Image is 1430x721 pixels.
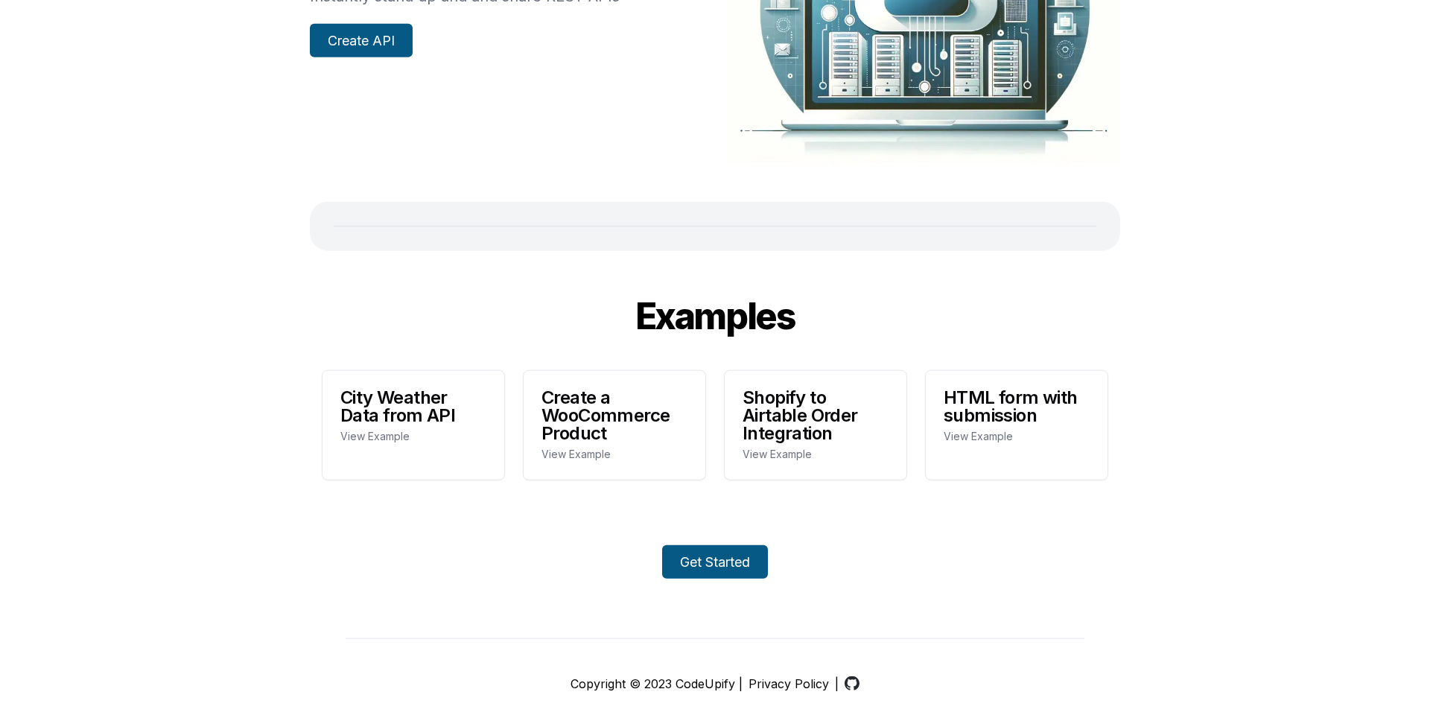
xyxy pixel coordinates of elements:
[743,389,889,442] span: Shopify to Airtable Order Integration
[662,545,768,579] a: Get Started
[541,448,611,460] a: View Example
[340,389,486,425] span: City Weather Data from API
[845,676,859,691] img: GitHub
[749,675,829,693] a: Privacy Policy
[944,389,1090,425] span: HTML form with submission
[541,389,687,442] span: Create a WooCommerce Product
[310,24,413,57] a: Create API
[944,430,1013,442] a: View Example
[743,448,812,460] a: View Example
[346,675,1084,693] p: Copyright © 2023 CodeUpify | |
[465,299,965,334] div: Examples
[340,430,410,442] a: View Example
